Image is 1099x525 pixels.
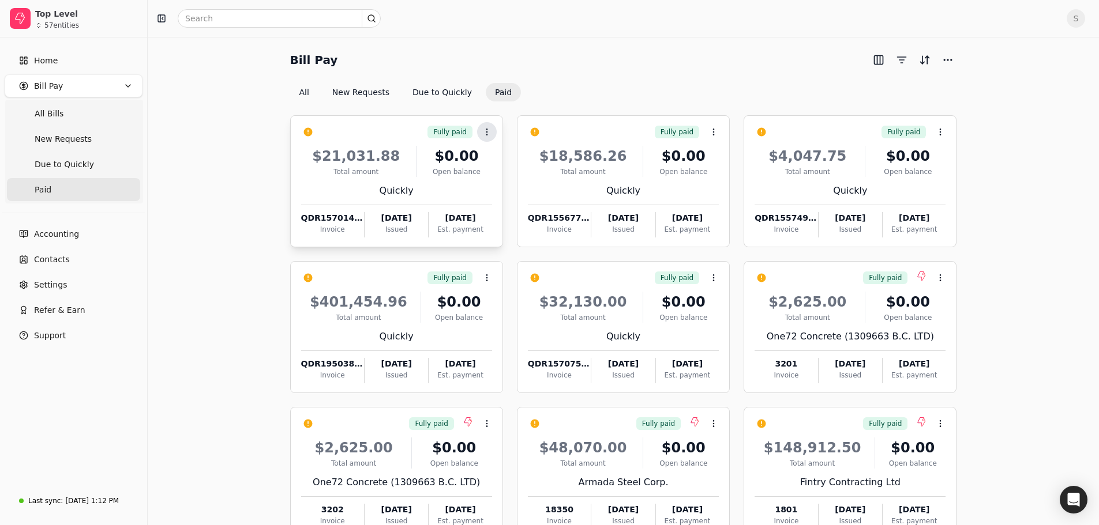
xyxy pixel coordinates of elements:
[528,504,591,516] div: 18350
[34,304,85,316] span: Refer & Earn
[755,370,817,380] div: Invoice
[648,312,719,323] div: Open balance
[35,158,94,171] span: Due to Quickly
[301,358,364,370] div: QDR195038-5411
[883,504,946,516] div: [DATE]
[1060,486,1087,513] div: Open Intercom Messenger
[7,102,140,125] a: All Bills
[486,83,521,101] button: Paid
[35,108,63,120] span: All Bills
[648,292,719,312] div: $0.00
[887,127,920,137] span: Fully paid
[883,212,946,224] div: [DATE]
[301,224,364,235] div: Invoice
[5,49,142,72] a: Home
[417,437,492,458] div: $0.00
[5,74,142,97] button: Bill Pay
[755,358,817,370] div: 3201
[426,312,492,323] div: Open balance
[916,51,934,69] button: Sort
[34,279,67,291] span: Settings
[528,167,639,177] div: Total amount
[35,133,92,145] span: New Requests
[290,51,338,69] h2: Bill Pay
[755,184,946,198] div: Quickly
[883,224,946,235] div: Est. payment
[323,83,399,101] button: New Requests
[44,22,79,29] div: 57 entities
[819,370,882,380] div: Issued
[656,212,719,224] div: [DATE]
[591,224,655,235] div: Issued
[648,146,719,167] div: $0.00
[656,504,719,516] div: [DATE]
[417,458,492,469] div: Open balance
[34,228,79,240] span: Accounting
[755,312,860,323] div: Total amount
[1067,9,1085,28] button: S
[421,146,492,167] div: $0.00
[7,153,140,176] a: Due to Quickly
[755,146,860,167] div: $4,047.75
[528,292,639,312] div: $32,130.00
[429,358,492,370] div: [DATE]
[301,312,417,323] div: Total amount
[421,167,492,177] div: Open balance
[661,127,693,137] span: Fully paid
[365,212,428,224] div: [DATE]
[528,224,591,235] div: Invoice
[433,127,466,137] span: Fully paid
[34,55,58,67] span: Home
[880,437,946,458] div: $0.00
[755,212,817,224] div: QDR155749-2488
[301,475,492,489] div: One72 Concrete (1309663 B.C. LTD)
[34,80,63,92] span: Bill Pay
[301,184,492,198] div: Quickly
[591,358,655,370] div: [DATE]
[528,184,719,198] div: Quickly
[869,273,902,283] span: Fully paid
[755,437,870,458] div: $148,912.50
[301,437,407,458] div: $2,625.00
[429,370,492,380] div: Est. payment
[528,358,591,370] div: QDR157075-8108
[290,83,522,101] div: Invoice filter options
[528,212,591,224] div: QDR155677-2496
[28,496,63,506] div: Last sync:
[301,330,492,343] div: Quickly
[870,312,946,323] div: Open balance
[429,212,492,224] div: [DATE]
[301,167,412,177] div: Total amount
[5,222,142,245] a: Accounting
[755,504,817,516] div: 1801
[301,212,364,224] div: QDR157014-5392
[301,146,412,167] div: $21,031.88
[939,51,957,69] button: More
[301,292,417,312] div: $401,454.96
[34,254,70,266] span: Contacts
[870,167,946,177] div: Open balance
[429,504,492,516] div: [DATE]
[5,299,142,322] button: Refer & Earn
[819,358,882,370] div: [DATE]
[426,292,492,312] div: $0.00
[5,273,142,296] a: Settings
[819,504,882,516] div: [DATE]
[301,504,364,516] div: 3202
[648,437,719,458] div: $0.00
[65,496,119,506] div: [DATE] 1:12 PM
[642,418,675,429] span: Fully paid
[433,273,466,283] span: Fully paid
[661,273,693,283] span: Fully paid
[755,292,860,312] div: $2,625.00
[7,127,140,150] a: New Requests
[290,83,318,101] button: All
[591,504,655,516] div: [DATE]
[528,475,719,489] div: Armada Steel Corp.
[755,224,817,235] div: Invoice
[178,9,381,28] input: Search
[5,248,142,271] a: Contacts
[415,418,448,429] span: Fully paid
[34,330,66,342] span: Support
[648,458,719,469] div: Open balance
